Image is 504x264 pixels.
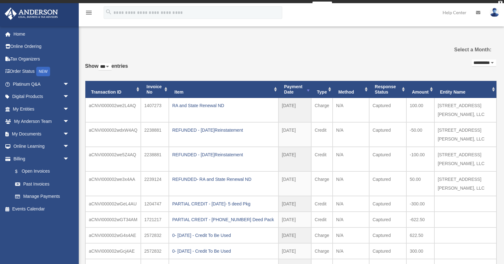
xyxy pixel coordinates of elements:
td: Charge [311,171,333,196]
td: 2572832 [141,227,169,243]
td: 1204747 [141,196,169,212]
th: Item: activate to sort column ascending [169,81,278,98]
span: arrow_drop_down [63,90,76,103]
td: -100.00 [406,147,434,171]
i: menu [85,9,93,16]
a: My Entitiesarrow_drop_down [4,103,79,115]
td: aCNVI000002wdxW4AQ [85,122,141,147]
th: Response Status: activate to sort column ascending [369,81,406,98]
td: aCNVI000002wG4s4AE [85,227,141,243]
td: Charge [311,98,333,122]
td: 1721217 [141,212,169,227]
td: N/A [333,98,369,122]
th: Invoice No: activate to sort column ascending [141,81,169,98]
span: arrow_drop_down [63,128,76,141]
td: [DATE] [278,171,311,196]
td: N/A [333,243,369,259]
th: Entity Name: activate to sort column ascending [434,81,496,98]
td: 300.00 [406,243,434,259]
td: -50.00 [406,122,434,147]
a: My Documentsarrow_drop_down [4,128,79,140]
td: [DATE] [278,212,311,227]
td: Credit [311,147,333,171]
a: Order StatusNEW [4,65,79,78]
td: [DATE] [278,98,311,122]
label: Select a Month: [432,45,492,54]
a: Platinum Q&Aarrow_drop_down [4,78,79,90]
a: survey [312,2,332,9]
td: aCNVI000002wGeL4AU [85,196,141,212]
td: Captured [369,212,406,227]
td: N/A [333,171,369,196]
span: arrow_drop_down [63,78,76,91]
td: [STREET_ADDRESS][PERSON_NAME], LLC [434,122,496,147]
label: Show entries [85,62,128,77]
a: My Anderson Teamarrow_drop_down [4,115,79,128]
div: PARTIAL CREDIT - [DATE]- 5 deed Pkg [172,199,275,208]
td: [DATE] [278,227,311,243]
td: 2572832 [141,243,169,259]
td: aCNVI000002we3x4AA [85,171,141,196]
span: $ [19,168,22,175]
td: 1407273 [141,98,169,122]
div: NEW [36,67,50,76]
a: $Open Invoices [9,165,79,178]
th: Transaction ID: activate to sort column ascending [85,81,141,98]
td: Captured [369,227,406,243]
th: Method: activate to sort column ascending [333,81,369,98]
td: [DATE] [278,122,311,147]
img: User Pic [490,8,499,17]
td: -300.00 [406,196,434,212]
td: -622.50 [406,212,434,227]
div: PARTIAL CREDIT - [PHONE_NUMBER] Deed Pack [172,215,275,224]
i: search [105,9,112,15]
td: aCNVI000002we5Z4AQ [85,147,141,171]
td: N/A [333,196,369,212]
td: [DATE] [278,147,311,171]
div: 0- [DATE] - Credit To Be Used [172,247,275,255]
td: Captured [369,196,406,212]
td: Captured [369,98,406,122]
td: Captured [369,243,406,259]
select: Showentries [99,63,112,71]
td: Captured [369,171,406,196]
td: Credit [311,196,333,212]
td: Captured [369,147,406,171]
td: N/A [333,147,369,171]
td: 2238881 [141,147,169,171]
span: arrow_drop_down [63,140,76,153]
a: Billingarrow_drop_down [4,152,79,165]
div: close [498,1,502,5]
a: Tax Organizers [4,53,79,65]
a: Digital Productsarrow_drop_down [4,90,79,103]
a: Home [4,28,79,40]
td: N/A [333,227,369,243]
span: arrow_drop_down [63,152,76,165]
span: arrow_drop_down [63,103,76,116]
a: Events Calendar [4,203,79,215]
div: RA and State Renewal ND [172,101,275,110]
td: [STREET_ADDRESS][PERSON_NAME], LLC [434,98,496,122]
td: [STREET_ADDRESS][PERSON_NAME], LLC [434,147,496,171]
td: [DATE] [278,196,311,212]
td: aCNVI000002wGT34AM [85,212,141,227]
th: Type: activate to sort column ascending [311,81,333,98]
td: 622.50 [406,227,434,243]
th: Payment Date: activate to sort column ascending [278,81,311,98]
a: Online Learningarrow_drop_down [4,140,79,153]
td: 100.00 [406,98,434,122]
td: 2238881 [141,122,169,147]
img: Anderson Advisors Platinum Portal [3,8,60,20]
a: menu [85,11,93,16]
div: REFUNDED - [DATE]Reinstatement [172,150,275,159]
a: Manage Payments [9,190,79,203]
div: 0- [DATE] - Credit To Be Used [172,231,275,240]
div: REFUNDED- RA and State Renewal ND [172,175,275,184]
td: Credit [311,122,333,147]
span: arrow_drop_down [63,115,76,128]
a: Past Invoices [9,178,76,190]
td: Charge [311,243,333,259]
td: Credit [311,212,333,227]
td: aCNVI000002wGcj4AE [85,243,141,259]
th: Amount: activate to sort column ascending [406,81,434,98]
